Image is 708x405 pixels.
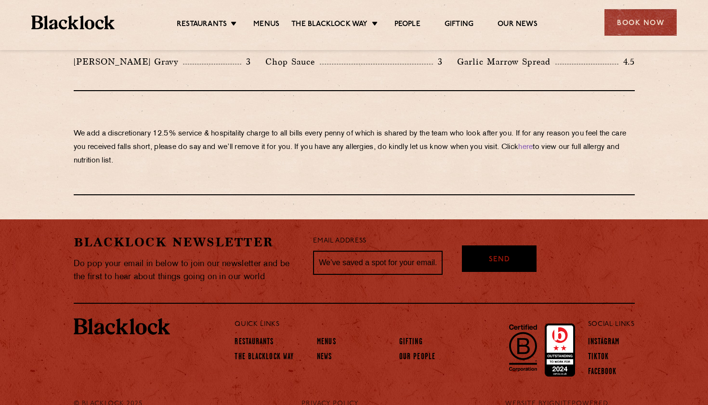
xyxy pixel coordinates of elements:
input: We’ve saved a spot for your email... [313,251,443,275]
p: Do pop your email in below to join our newsletter and be the first to hear about things going on ... [74,257,299,283]
label: Email Address [313,236,366,247]
img: BL_Textured_Logo-footer-cropped.svg [74,318,170,335]
a: TikTok [588,352,609,363]
h2: Blacklock Newsletter [74,234,299,251]
div: Book Now [604,9,677,36]
a: News [317,352,332,363]
p: Social Links [588,318,635,331]
a: Facebook [588,367,617,378]
a: The Blacklock Way [235,352,294,363]
img: BL_Textured_Logo-footer-cropped.svg [31,15,115,29]
a: here [518,144,533,151]
a: Instagram [588,337,620,348]
a: Restaurants [235,337,274,348]
p: Garlic Marrow Spread [457,55,555,68]
a: The Blacklock Way [291,20,367,30]
p: 3 [433,55,443,68]
a: Menus [253,20,279,30]
a: Restaurants [177,20,227,30]
p: Quick Links [235,318,556,331]
a: Our People [399,352,435,363]
p: [PERSON_NAME] Gravy [74,55,183,68]
a: Gifting [399,337,423,348]
p: 3 [241,55,251,68]
a: People [394,20,420,30]
a: Gifting [445,20,473,30]
span: Send [489,255,510,266]
a: Menus [317,337,336,348]
p: Chop Sauce [265,55,320,68]
img: Accred_2023_2star.png [545,324,575,377]
p: 4.5 [618,55,635,68]
img: B-Corp-Logo-Black-RGB.svg [503,319,543,377]
p: We add a discretionary 12.5% service & hospitality charge to all bills every penny of which is sh... [74,127,635,168]
a: Our News [498,20,538,30]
